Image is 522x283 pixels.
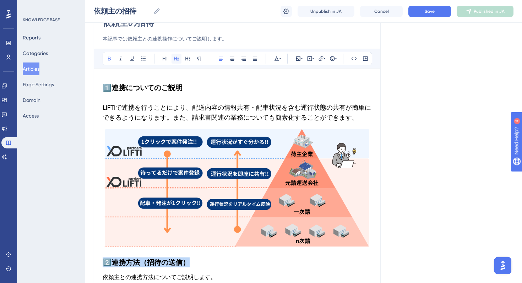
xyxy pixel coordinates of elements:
span: Cancel [374,9,389,14]
input: Article Description [103,34,372,43]
span: 依頼主との連携方法についてご説明します。 [103,274,216,281]
button: Unpublish in JA [298,6,354,17]
div: 4 [49,4,51,9]
span: Need Help? [17,2,44,10]
strong: 連携方法（招待の送信） [112,258,190,267]
button: Page Settings [23,78,54,91]
strong: 2️⃣ [103,258,112,267]
button: Access [23,109,39,122]
button: Categories [23,47,48,60]
div: KNOWLEDGE BASE [23,17,60,23]
input: Article Name [94,6,151,16]
button: Articles [23,62,39,75]
span: Published in JA [474,9,505,14]
span: Save [425,9,435,14]
span: LIFTIで連携を行うことにより、配送内容の情報共有・配車状況を含む運行状態の共有が簡単にできるようになります。また、請求書関連の業務についても簡素化することができます。 [103,104,371,121]
button: Domain [23,94,40,107]
button: Save [408,6,451,17]
input: Article Title [103,17,372,29]
strong: 連携についてのご説明 [112,83,183,92]
button: Cancel [360,6,403,17]
iframe: UserGuiding AI Assistant Launcher [492,255,513,276]
span: Unpublish in JA [310,9,342,14]
button: Reports [23,31,40,44]
strong: 1️⃣ [103,83,112,92]
button: Published in JA [457,6,513,17]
